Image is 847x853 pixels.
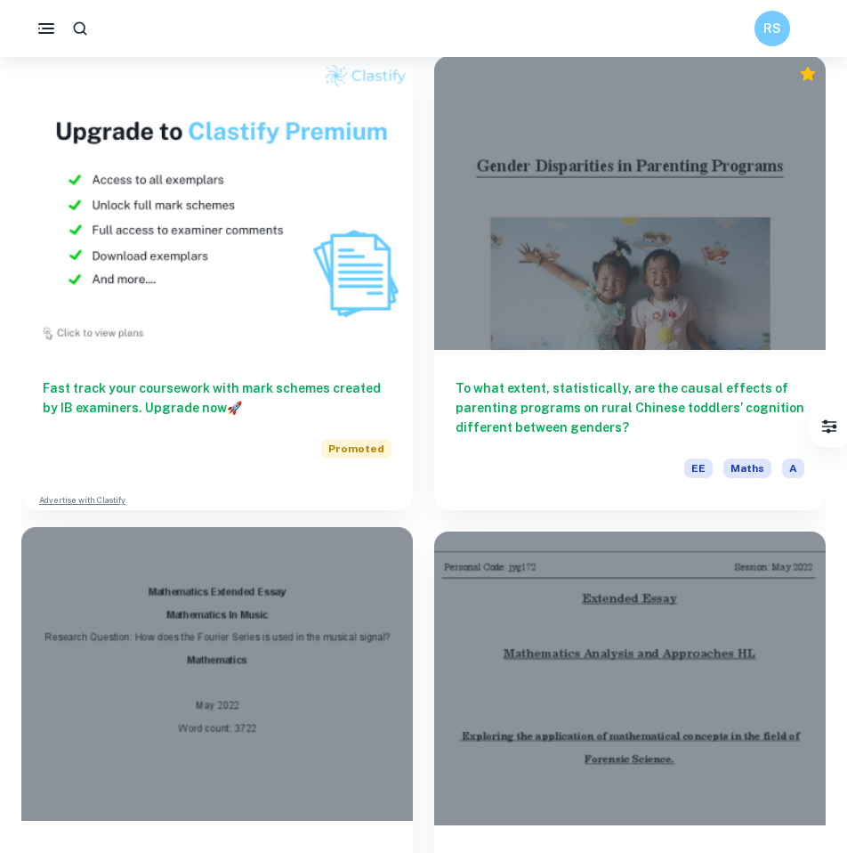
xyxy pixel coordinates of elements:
button: Filter [811,409,847,444]
span: EE [684,459,713,478]
a: To what extent, statistically, are the causal effects of parenting programs on rural Chinese todd... [434,56,826,510]
span: Promoted [321,439,391,459]
span: A [782,459,804,478]
span: 🚀 [227,401,242,415]
a: Advertise with Clastify [39,494,125,507]
div: Premium [799,65,817,83]
img: Thumbnail [21,56,413,350]
h6: Fast track your coursework with mark schemes created by IB examiners. Upgrade now [43,378,391,418]
h6: RS [762,19,783,38]
button: RS [754,11,790,46]
span: Maths [723,459,771,478]
h6: To what extent, statistically, are the causal effects of parenting programs on rural Chinese todd... [456,378,804,437]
